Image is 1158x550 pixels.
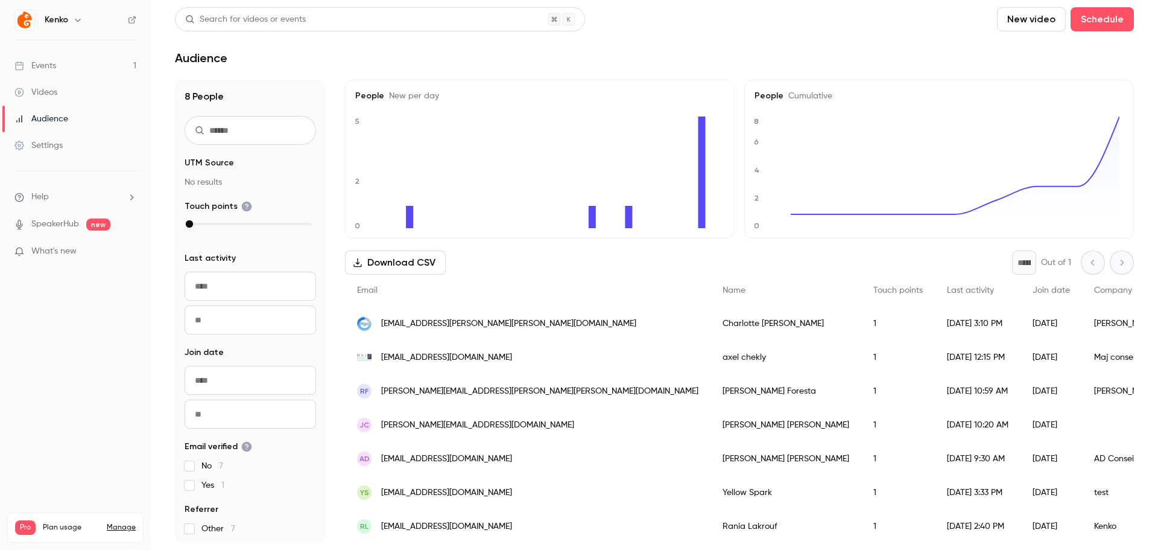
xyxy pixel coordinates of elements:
[31,191,49,203] span: Help
[935,476,1020,510] div: [DATE] 3:33 PM
[15,10,34,30] img: Kenko
[1094,286,1157,295] span: Company name
[360,487,369,498] span: YS
[1071,7,1134,31] button: Schedule
[107,523,136,532] a: Manage
[861,476,935,510] div: 1
[201,523,235,535] span: Other
[710,341,861,374] div: axel chekly
[997,7,1066,31] button: New video
[873,286,923,295] span: Touch points
[754,117,759,126] text: 8
[381,520,512,533] span: [EMAIL_ADDRESS][DOMAIN_NAME]
[219,462,223,470] span: 7
[381,453,512,465] span: [EMAIL_ADDRESS][DOMAIN_NAME]
[86,219,110,231] span: new
[221,481,224,490] span: 1
[754,222,759,230] text: 0
[355,222,360,230] text: 0
[935,374,1020,408] div: [DATE] 10:59 AM
[1020,307,1082,341] div: [DATE]
[185,13,306,26] div: Search for videos or events
[1020,341,1082,374] div: [DATE]
[710,374,861,408] div: [PERSON_NAME] Foresta
[357,350,372,365] img: majconseil.fr
[185,176,316,188] p: No results
[947,286,994,295] span: Last activity
[355,117,359,126] text: 5
[201,460,223,472] span: No
[359,453,370,464] span: AD
[185,347,224,359] span: Join date
[754,138,759,146] text: 6
[357,286,378,295] span: Email
[14,86,57,98] div: Videos
[710,476,861,510] div: Yellow Spark
[14,113,68,125] div: Audience
[1033,286,1070,295] span: Join date
[381,419,574,432] span: [PERSON_NAME][EMAIL_ADDRESS][DOMAIN_NAME]
[360,521,369,532] span: RL
[14,139,63,152] div: Settings
[861,307,935,341] div: 1
[723,286,745,295] span: Name
[935,307,1020,341] div: [DATE] 3:10 PM
[185,504,218,516] span: Referrer
[861,442,935,476] div: 1
[1041,257,1071,269] p: Out of 1
[935,408,1020,442] div: [DATE] 10:20 AM
[355,177,359,185] text: 2
[710,408,861,442] div: [PERSON_NAME] [PERSON_NAME]
[935,341,1020,374] div: [DATE] 12:15 PM
[122,246,136,257] iframe: Noticeable Trigger
[231,525,235,533] span: 7
[186,220,193,228] div: max
[14,191,136,203] li: help-dropdown-opener
[861,374,935,408] div: 1
[861,341,935,374] div: 1
[31,245,77,258] span: What's new
[185,441,252,453] span: Email verified
[345,251,446,275] button: Download CSV
[355,90,724,102] h5: People
[1020,510,1082,543] div: [DATE]
[1020,442,1082,476] div: [DATE]
[381,385,698,398] span: [PERSON_NAME][EMAIL_ADDRESS][PERSON_NAME][PERSON_NAME][DOMAIN_NAME]
[31,218,79,231] a: SpeakerHub
[935,510,1020,543] div: [DATE] 2:40 PM
[381,351,512,364] span: [EMAIL_ADDRESS][DOMAIN_NAME]
[185,157,234,169] span: UTM Source
[185,200,252,213] span: Touch points
[185,252,236,264] span: Last activity
[783,92,832,100] span: Cumulative
[381,318,636,330] span: [EMAIL_ADDRESS][PERSON_NAME][PERSON_NAME][DOMAIN_NAME]
[15,520,36,535] span: Pro
[1020,374,1082,408] div: [DATE]
[384,92,439,100] span: New per day
[710,442,861,476] div: [PERSON_NAME] [PERSON_NAME]
[43,523,100,532] span: Plan usage
[755,166,759,174] text: 4
[360,386,369,397] span: RF
[861,408,935,442] div: 1
[185,366,316,395] input: From
[381,487,512,499] span: [EMAIL_ADDRESS][DOMAIN_NAME]
[185,400,316,429] input: To
[1020,408,1082,442] div: [DATE]
[201,479,224,491] span: Yes
[45,14,68,26] h6: Kenko
[935,442,1020,476] div: [DATE] 9:30 AM
[185,272,316,301] input: From
[1020,476,1082,510] div: [DATE]
[710,510,861,543] div: Rania Lakrouf
[185,89,316,104] h1: 8 People
[359,420,369,430] span: JC
[710,307,861,341] div: Charlotte [PERSON_NAME]
[185,305,316,334] input: To
[755,194,759,202] text: 2
[755,90,1124,102] h5: People
[14,60,56,72] div: Events
[861,510,935,543] div: 1
[175,51,227,65] h1: Audience
[357,316,372,331] img: aiga.fr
